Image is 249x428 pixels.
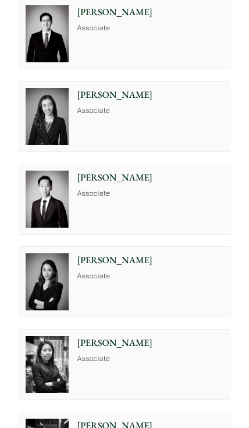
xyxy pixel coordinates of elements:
p: Associate [77,271,224,282]
p: Associate [77,354,224,365]
a: [PERSON_NAME] Associate [19,164,230,235]
a: [PERSON_NAME] Associate [19,246,230,317]
a: [PERSON_NAME] Associate [19,329,230,400]
p: [PERSON_NAME] [77,336,224,350]
p: [PERSON_NAME] [77,5,224,19]
a: [PERSON_NAME] Associate [19,81,230,152]
p: [PERSON_NAME] [77,171,224,185]
p: [PERSON_NAME] [77,88,224,102]
p: [PERSON_NAME] [77,253,224,267]
p: Associate [77,23,224,34]
p: Associate [77,189,224,200]
p: Associate [77,106,224,117]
